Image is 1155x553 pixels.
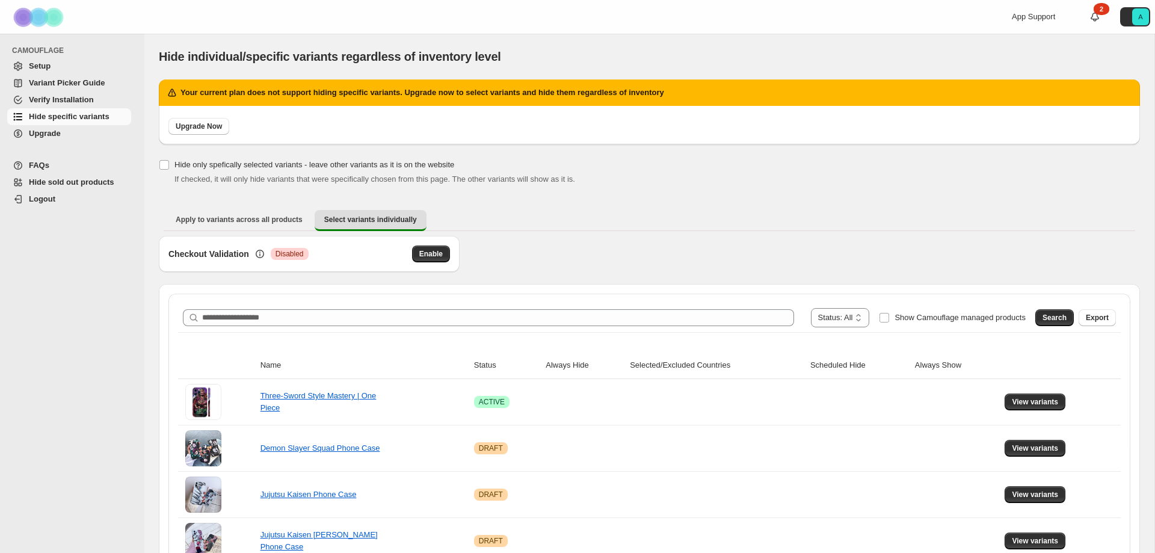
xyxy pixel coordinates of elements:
span: Show Camouflage managed products [895,313,1026,322]
span: Hide individual/specific variants regardless of inventory level [159,50,501,63]
span: Hide only spefically selected variants - leave other variants as it is on the website [174,160,454,169]
a: Verify Installation [7,91,131,108]
span: Variant Picker Guide [29,78,105,87]
button: Select variants individually [315,210,427,231]
span: Logout [29,194,55,203]
span: View variants [1012,490,1058,499]
span: Avatar with initials A [1132,8,1149,25]
button: View variants [1005,394,1065,410]
span: Disabled [276,249,304,259]
span: Hide sold out products [29,178,114,187]
img: Demon Slayer Squad Phone Case [185,430,221,466]
span: Export [1086,313,1109,323]
span: FAQs [29,161,49,170]
span: Upgrade Now [176,122,222,131]
span: App Support [1012,12,1055,21]
span: Apply to variants across all products [176,215,303,224]
a: Hide specific variants [7,108,131,125]
span: ACTIVE [479,397,505,407]
span: DRAFT [479,443,503,453]
span: View variants [1012,536,1058,546]
a: Demon Slayer Squad Phone Case [260,443,380,453]
span: Select variants individually [324,215,417,224]
img: Three-Sword Style Mastery | One Piece [185,384,221,420]
text: A [1138,13,1143,20]
span: View variants [1012,397,1058,407]
th: Selected/Excluded Countries [626,352,807,379]
a: Jujutsu Kaisen Phone Case [260,490,357,499]
span: If checked, it will only hide variants that were specifically chosen from this page. The other va... [174,175,575,184]
span: Setup [29,61,51,70]
th: Status [470,352,543,379]
span: Upgrade [29,129,61,138]
span: View variants [1012,443,1058,453]
span: CAMOUFLAGE [12,46,136,55]
th: Scheduled Hide [807,352,911,379]
button: View variants [1005,533,1065,549]
button: Export [1079,309,1116,326]
span: Enable [419,249,443,259]
a: Upgrade Now [168,118,229,135]
span: DRAFT [479,536,503,546]
th: Always Hide [542,352,626,379]
button: Enable [412,246,450,262]
h2: Your current plan does not support hiding specific variants. Upgrade now to select variants and h... [180,87,664,99]
a: FAQs [7,157,131,174]
h3: Checkout Validation [168,248,249,260]
span: DRAFT [479,490,503,499]
a: Logout [7,191,131,208]
img: Camouflage [10,1,70,34]
span: Search [1043,313,1067,323]
a: Upgrade [7,125,131,142]
th: Name [257,352,470,379]
a: 2 [1089,11,1101,23]
a: Setup [7,58,131,75]
a: Jujutsu Kaisen [PERSON_NAME] Phone Case [260,530,378,551]
button: View variants [1005,440,1065,457]
a: Hide sold out products [7,174,131,191]
span: Verify Installation [29,95,94,104]
button: Search [1035,309,1074,326]
th: Always Show [911,352,1002,379]
div: 2 [1094,3,1109,15]
a: Three-Sword Style Mastery | One Piece [260,391,377,412]
span: Hide specific variants [29,112,109,121]
a: Variant Picker Guide [7,75,131,91]
button: Apply to variants across all products [166,210,312,229]
button: Avatar with initials A [1120,7,1150,26]
img: Jujutsu Kaisen Phone Case [185,477,221,513]
button: View variants [1005,486,1065,503]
